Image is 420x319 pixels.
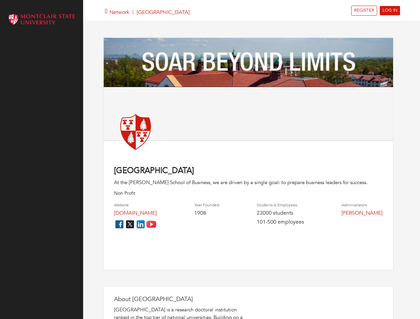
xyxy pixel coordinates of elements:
a: [PERSON_NAME] [342,209,382,217]
a: LOG IN [380,6,400,15]
img: Montclair%20Banner.png [103,38,393,87]
img: twitter_icon-7d0bafdc4ccc1285aa2013833b377ca91d92330db209b8298ca96278571368c9.png [125,219,135,230]
a: REGISTER [351,6,377,16]
h4: Students & Employees [257,203,304,207]
a: [DOMAIN_NAME] [114,209,157,217]
h4: 23000 students [257,210,304,216]
img: linkedin_icon-84db3ca265f4ac0988026744a78baded5d6ee8239146f80404fb69c9eee6e8e7.png [135,219,146,230]
img: Montclair_logo.png [7,12,76,28]
h4: 1908 [194,210,219,216]
div: At the [PERSON_NAME] School of Business, we are driven by a single goal: to prepare business lead... [114,179,382,186]
img: facebook_icon-256f8dfc8812ddc1b8eade64b8eafd8a868ed32f90a8d2bb44f507e1979dbc24.png [114,219,125,230]
a: Network [109,9,129,16]
h4: Administrators [342,203,382,207]
p: Non Profit [114,190,382,197]
h4: [GEOGRAPHIC_DATA] [114,166,382,176]
h4: Website [114,203,157,207]
img: youtube_icon-fc3c61c8c22f3cdcae68f2f17984f5f016928f0ca0694dd5da90beefb88aa45e.png [146,219,157,230]
img: montclair-state-university.png [114,110,157,153]
h4: Year Founded [194,203,219,207]
h5: [GEOGRAPHIC_DATA] [109,9,190,16]
h4: 101-500 employees [257,219,304,225]
h4: About [GEOGRAPHIC_DATA] [114,296,247,303]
